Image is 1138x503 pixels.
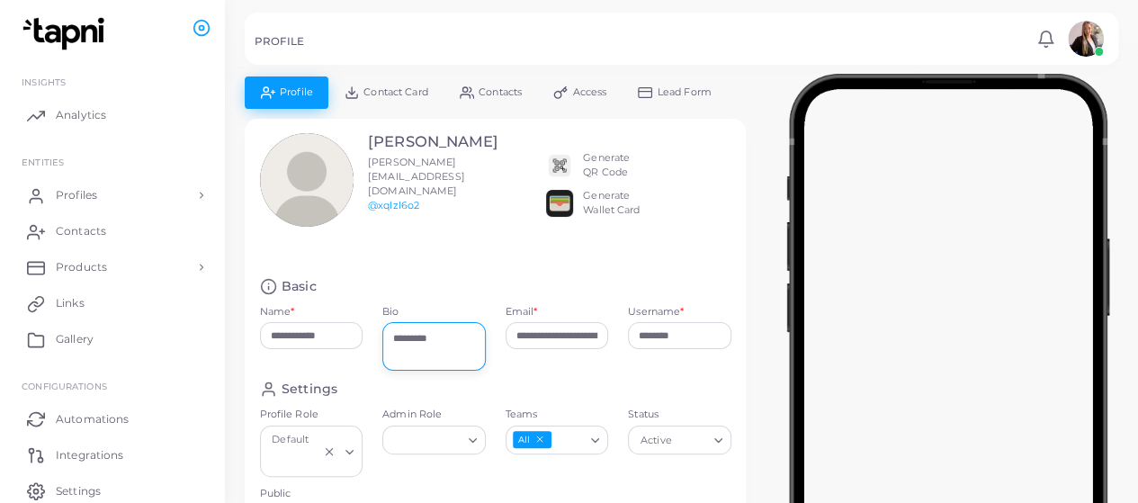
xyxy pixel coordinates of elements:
[22,381,107,391] span: Configurations
[260,408,363,422] label: Profile Role
[658,87,712,97] span: Lead Form
[1062,21,1108,57] a: avatar
[13,97,211,133] a: Analytics
[255,35,304,48] h5: PROFILE
[583,189,640,218] div: Generate Wallet Card
[583,151,630,180] div: Generate QR Code
[13,321,211,357] a: Gallery
[13,285,211,321] a: Links
[22,157,64,167] span: ENTITIES
[553,430,584,450] input: Search for option
[628,426,731,454] div: Search for option
[628,305,684,319] label: Username
[260,487,363,501] label: Public
[368,133,498,151] h3: [PERSON_NAME]
[533,433,546,445] button: Deselect All
[13,436,211,472] a: Integrations
[479,87,522,97] span: Contacts
[260,426,363,477] div: Search for option
[56,223,106,239] span: Contacts
[506,305,538,319] label: Email
[573,87,607,97] span: Access
[1068,21,1104,57] img: avatar
[260,305,295,319] label: Name
[282,381,337,398] h4: Settings
[506,408,609,422] label: Teams
[390,430,461,450] input: Search for option
[546,190,573,217] img: apple-wallet.png
[282,278,317,295] h4: Basic
[16,17,116,50] img: logo
[268,453,319,472] input: Search for option
[56,107,106,123] span: Analytics
[56,187,97,203] span: Profiles
[638,431,674,450] span: Active
[382,408,486,422] label: Admin Role
[513,431,551,448] span: All
[13,177,211,213] a: Profiles
[270,431,311,449] span: Default
[382,305,486,319] label: Bio
[546,152,573,179] img: qr2.png
[56,483,101,499] span: Settings
[56,411,129,427] span: Automations
[13,213,211,249] a: Contacts
[56,331,94,347] span: Gallery
[56,295,85,311] span: Links
[368,156,465,197] span: [PERSON_NAME][EMAIL_ADDRESS][DOMAIN_NAME]
[628,408,731,422] label: Status
[676,430,706,450] input: Search for option
[13,400,211,436] a: Automations
[368,199,419,211] a: @xqlzl6o2
[323,444,336,458] button: Clear Selected
[22,76,66,87] span: INSIGHTS
[280,87,313,97] span: Profile
[363,87,427,97] span: Contact Card
[506,426,609,454] div: Search for option
[382,426,486,454] div: Search for option
[56,447,123,463] span: Integrations
[56,259,107,275] span: Products
[13,249,211,285] a: Products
